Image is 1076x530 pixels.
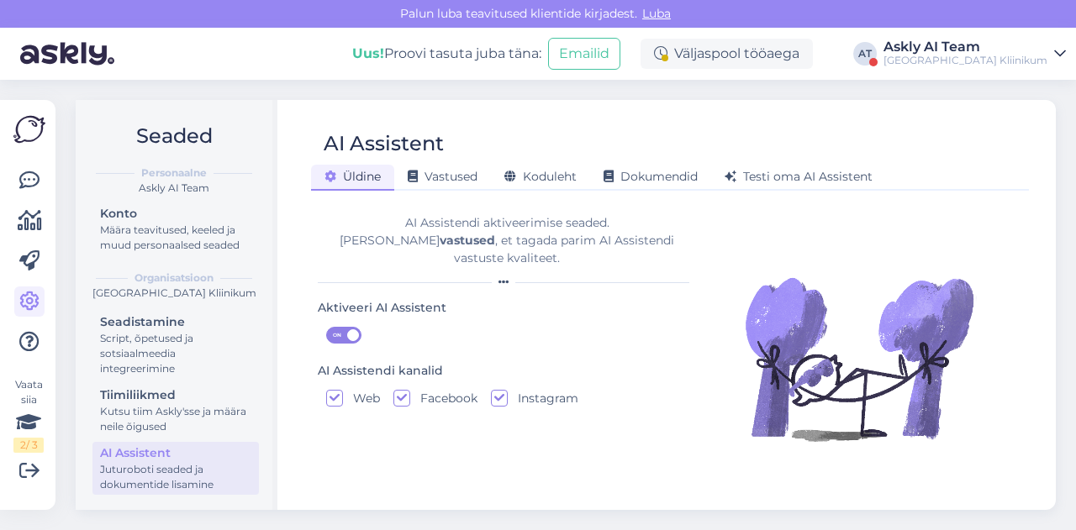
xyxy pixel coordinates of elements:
a: AI AssistentJuturoboti seaded ja dokumentide lisamine [92,442,259,495]
div: Askly AI Team [883,40,1047,54]
b: vastused [440,233,495,248]
b: Uus! [352,45,384,61]
button: Emailid [548,38,620,70]
div: 2 / 3 [13,438,44,453]
label: Facebook [410,390,477,407]
label: Web [343,390,380,407]
div: Juturoboti seaded ja dokumentide lisamine [100,462,251,492]
label: Instagram [508,390,578,407]
div: Script, õpetused ja sotsiaalmeedia integreerimine [100,331,251,376]
div: Askly AI Team [89,181,259,196]
span: Vastused [408,169,477,184]
div: AI Assistent [324,128,444,160]
a: SeadistamineScript, õpetused ja sotsiaalmeedia integreerimine [92,311,259,379]
div: [GEOGRAPHIC_DATA] Kliinikum [89,286,259,301]
h2: Seaded [89,120,259,152]
div: Määra teavitused, keeled ja muud personaalsed seaded [100,223,251,253]
div: Aktiveeri AI Assistent [318,299,446,317]
div: Kutsu tiim Askly'sse ja määra neile õigused [100,404,251,434]
div: Vaata siia [13,377,44,453]
div: Väljaspool tööaega [641,39,813,69]
div: AT [853,42,877,66]
b: Organisatsioon [134,270,214,286]
span: Dokumendid [604,169,698,184]
span: Testi oma AI Assistent [725,169,873,184]
span: Koduleht [504,169,577,184]
div: Konto [100,205,251,223]
div: Tiimiliikmed [100,386,251,404]
img: Askly Logo [13,113,45,145]
div: Proovi tasuta juba täna: [352,44,541,64]
a: Askly AI Team[GEOGRAPHIC_DATA] Kliinikum [883,40,1066,67]
div: AI Assistendi aktiveerimise seaded. [PERSON_NAME] , et tagada parim AI Assistendi vastuste kvalit... [318,214,696,267]
img: Illustration [741,241,977,476]
span: Üldine [324,169,381,184]
div: Seadistamine [100,313,251,331]
b: Personaalne [141,165,207,181]
div: AI Assistendi kanalid [318,362,443,380]
div: AI Assistent [100,444,251,462]
a: TiimiliikmedKutsu tiim Askly'sse ja määra neile õigused [92,384,259,437]
span: ON [327,328,347,343]
span: Luba [637,6,676,21]
div: [GEOGRAPHIC_DATA] Kliinikum [883,54,1047,67]
a: KontoMäära teavitused, keeled ja muud personaalsed seaded [92,202,259,255]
